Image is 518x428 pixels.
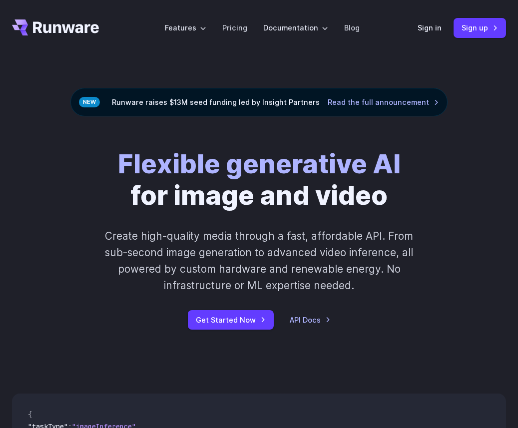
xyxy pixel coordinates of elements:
[12,19,99,35] a: Go to /
[101,228,417,294] p: Create high-quality media through a fast, affordable API. From sub-second image generation to adv...
[454,18,506,37] a: Sign up
[344,22,360,33] a: Blog
[118,148,401,180] strong: Flexible generative AI
[328,96,439,108] a: Read the full announcement
[165,22,206,33] label: Features
[222,22,247,33] a: Pricing
[418,22,442,33] a: Sign in
[118,148,401,212] h1: for image and video
[70,88,448,116] div: Runware raises $13M seed funding led by Insight Partners
[263,22,328,33] label: Documentation
[28,410,32,419] span: {
[290,314,331,326] a: API Docs
[188,310,274,330] a: Get Started Now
